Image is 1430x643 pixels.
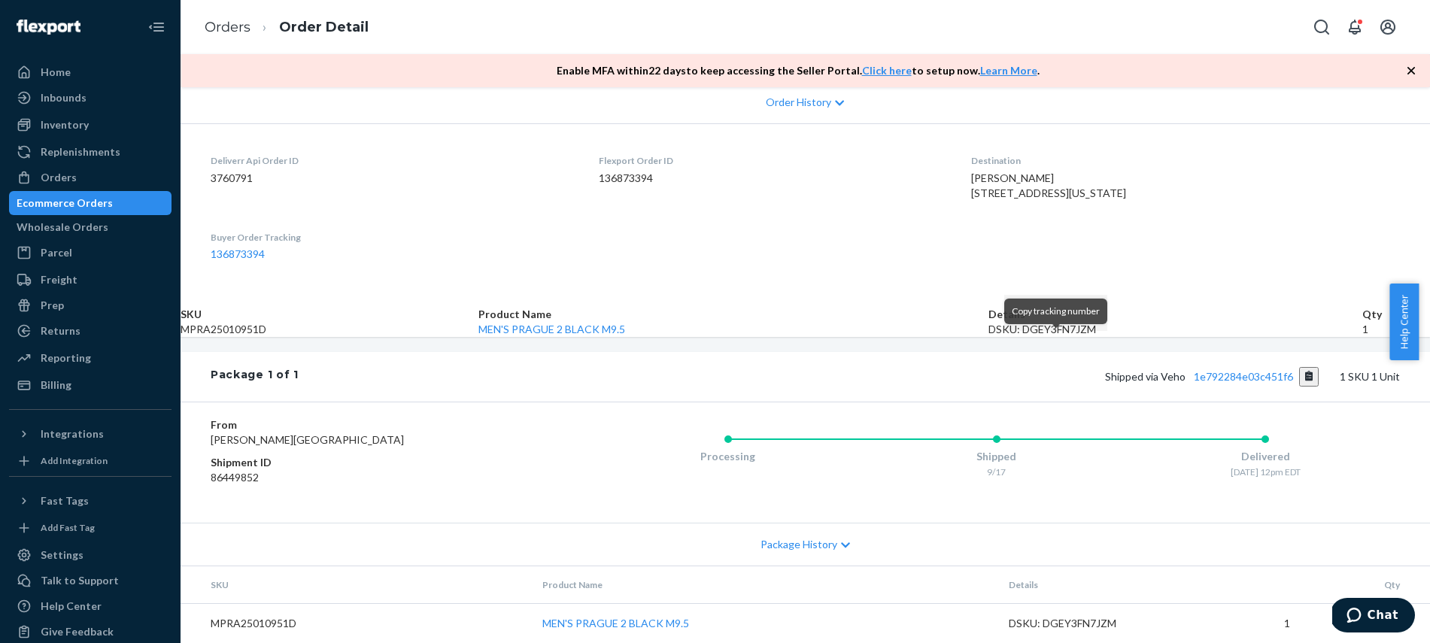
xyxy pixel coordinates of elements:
[862,64,912,77] a: Click here
[41,624,114,639] div: Give Feedback
[41,350,91,365] div: Reporting
[299,367,1400,387] div: 1 SKU 1 Unit
[41,454,108,467] div: Add Integration
[211,433,404,446] span: [PERSON_NAME][GEOGRAPHIC_DATA]
[9,113,172,137] a: Inventory
[211,470,533,485] dd: 86449852
[1272,603,1430,643] td: 1
[557,63,1040,78] p: Enable MFA within 22 days to keep accessing the Seller Portal. to setup now. .
[17,196,113,211] div: Ecommerce Orders
[980,64,1037,77] a: Learn More
[211,154,575,167] dt: Deliverr Api Order ID
[9,191,172,215] a: Ecommerce Orders
[1340,12,1370,42] button: Open notifications
[9,569,172,593] button: Talk to Support
[9,60,172,84] a: Home
[1131,449,1400,464] div: Delivered
[211,171,575,186] dd: 3760791
[988,322,1362,337] div: DSKU: DGEY3FN7JZM
[9,215,172,239] a: Wholesale Orders
[9,293,172,317] a: Prep
[41,245,72,260] div: Parcel
[17,20,80,35] img: Flexport logo
[599,171,947,186] dd: 136873394
[41,547,83,563] div: Settings
[1299,367,1319,387] button: Copy tracking number
[211,247,265,260] a: 136873394
[9,140,172,164] a: Replenishments
[1389,284,1419,360] button: Help Center
[41,521,95,534] div: Add Fast Tag
[478,323,625,335] a: MEN'S PRAGUE 2 BLACK M9.5
[1307,12,1337,42] button: Open Search Box
[971,154,1400,167] dt: Destination
[41,170,77,185] div: Orders
[41,144,120,159] div: Replenishments
[971,171,1126,199] span: [PERSON_NAME] [STREET_ADDRESS][US_STATE]
[1131,466,1400,478] div: [DATE] 12pm EDT
[9,268,172,292] a: Freight
[862,466,1131,478] div: 9/17
[9,86,172,110] a: Inbounds
[9,422,172,446] button: Integrations
[599,154,947,167] dt: Flexport Order ID
[41,90,87,105] div: Inbounds
[41,573,119,588] div: Talk to Support
[1009,616,1259,631] div: DSKU: DGEY3FN7JZM
[1332,598,1415,635] iframe: Opens a widget where you can chat to one of our agents
[9,373,172,397] a: Billing
[181,322,478,337] td: MPRA25010951D
[1373,12,1403,42] button: Open account menu
[988,307,1362,322] th: Details
[9,543,172,567] a: Settings
[41,117,89,132] div: Inventory
[761,537,837,552] span: Package History
[1362,322,1430,337] td: 1
[41,272,77,287] div: Freight
[1012,305,1100,317] span: Copy tracking number
[1272,566,1430,604] th: Qty
[211,417,533,432] dt: From
[211,367,299,387] div: Package 1 of 1
[41,426,104,441] div: Integrations
[478,307,988,322] th: Product Name
[17,220,108,235] div: Wholesale Orders
[9,519,172,537] a: Add Fast Tag
[279,19,369,35] a: Order Detail
[9,241,172,265] a: Parcel
[41,493,89,508] div: Fast Tags
[9,594,172,618] a: Help Center
[41,298,64,313] div: Prep
[9,165,172,190] a: Orders
[211,231,575,244] dt: Buyer Order Tracking
[1194,370,1293,383] a: 1e792284e03c451f6
[9,346,172,370] a: Reporting
[1362,307,1430,322] th: Qty
[193,5,381,50] ol: breadcrumbs
[141,12,172,42] button: Close Navigation
[205,19,250,35] a: Orders
[9,319,172,343] a: Returns
[997,566,1271,604] th: Details
[181,566,530,604] th: SKU
[41,323,80,338] div: Returns
[594,449,862,464] div: Processing
[542,617,689,629] a: MEN'S PRAGUE 2 BLACK M9.5
[41,65,71,80] div: Home
[41,378,71,393] div: Billing
[9,489,172,513] button: Fast Tags
[862,449,1131,464] div: Shipped
[211,455,533,470] dt: Shipment ID
[181,603,530,643] td: MPRA25010951D
[1105,370,1319,383] span: Shipped via Veho
[181,307,478,322] th: SKU
[766,95,831,110] span: Order History
[41,599,102,614] div: Help Center
[530,566,997,604] th: Product Name
[9,452,172,470] a: Add Integration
